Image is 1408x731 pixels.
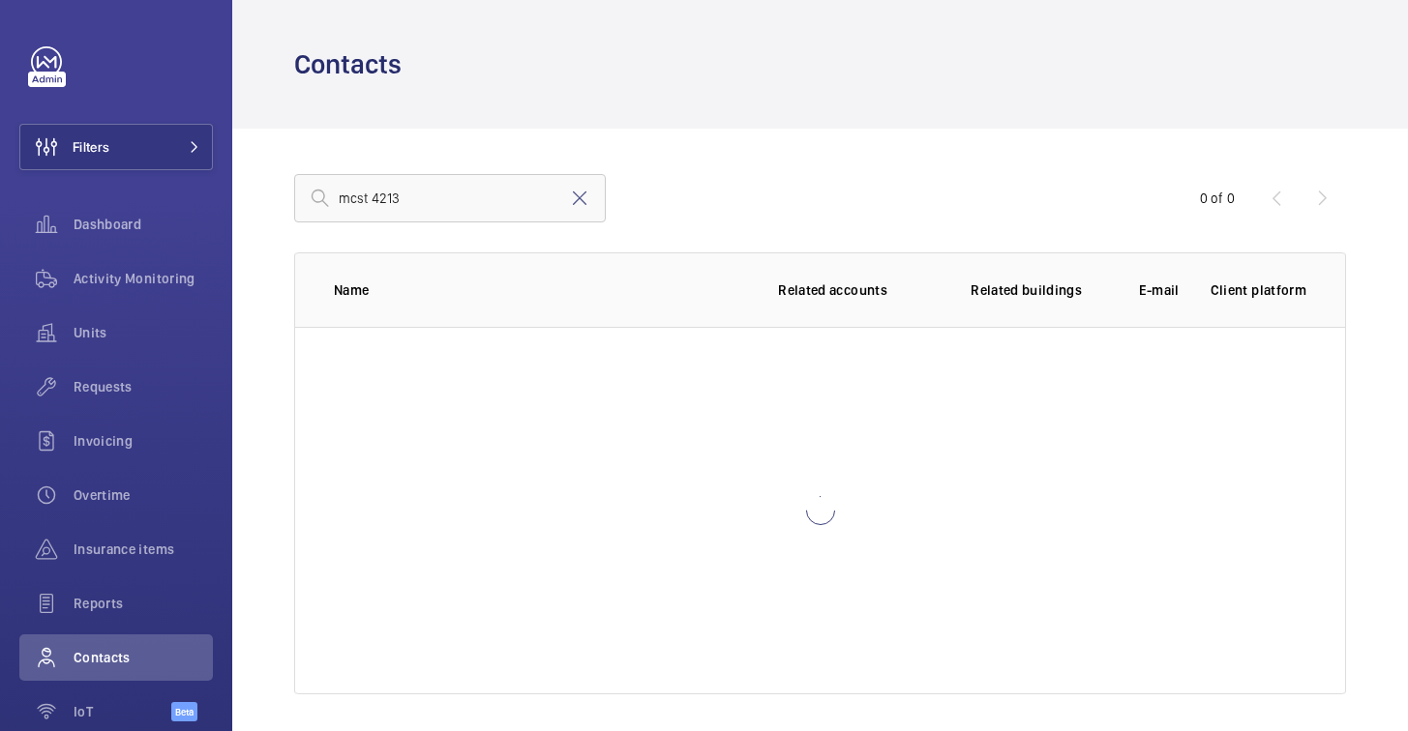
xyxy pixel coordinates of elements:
h1: Contacts [294,46,413,82]
span: Insurance items [74,540,213,559]
span: Contacts [74,648,213,667]
span: Activity Monitoring [74,269,213,288]
p: Related buildings [971,280,1082,300]
span: Filters [73,137,109,157]
span: Reports [74,594,213,613]
p: Client platform [1211,280,1306,300]
button: Filters [19,124,213,170]
span: Dashboard [74,215,213,234]
p: E-mail [1139,280,1180,300]
p: Related accounts [778,280,887,300]
span: Units [74,323,213,342]
span: IoT [74,702,171,721]
span: Beta [171,702,197,721]
p: Name [334,280,721,300]
span: Invoicing [74,431,213,451]
input: Search by lastname, firstname, mail or client [294,174,606,222]
span: Overtime [74,485,213,505]
span: Requests [74,377,213,396]
div: 0 of 0 [1200,189,1235,208]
